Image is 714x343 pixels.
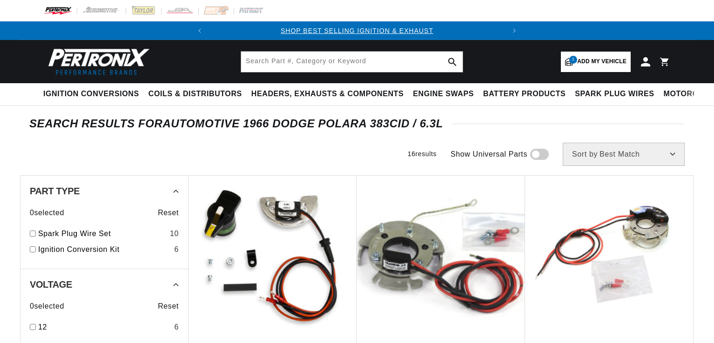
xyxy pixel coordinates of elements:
[575,89,654,99] span: Spark Plug Wires
[251,89,404,99] span: Headers, Exhausts & Components
[30,207,64,219] span: 0 selected
[478,83,570,105] summary: Battery Products
[442,52,463,72] button: search button
[43,46,150,78] img: Pertronix
[30,300,64,312] span: 0 selected
[483,89,566,99] span: Battery Products
[30,186,80,196] span: Part Type
[30,280,72,289] span: Voltage
[247,83,408,105] summary: Headers, Exhausts & Components
[408,150,437,158] span: 16 results
[158,207,179,219] span: Reset
[20,21,694,40] slideshow-component: Translation missing: en.sections.announcements.announcement_bar
[38,228,166,240] a: Spark Plug Wire Set
[572,151,598,158] span: Sort by
[209,26,505,36] div: 1 of 2
[148,89,242,99] span: Coils & Distributors
[563,143,685,166] select: Sort by
[144,83,247,105] summary: Coils & Distributors
[174,321,179,333] div: 6
[577,57,626,66] span: Add my vehicle
[281,27,433,34] a: SHOP BEST SELLING IGNITION & EXHAUST
[241,52,463,72] input: Search Part #, Category or Keyword
[209,26,505,36] div: Announcement
[174,244,179,256] div: 6
[413,89,474,99] span: Engine Swaps
[43,83,144,105] summary: Ignition Conversions
[29,119,685,128] div: SEARCH RESULTS FOR Automotive 1966 Dodge Polara 383cid / 6.3L
[408,83,478,105] summary: Engine Swaps
[505,21,524,40] button: Translation missing: en.sections.announcements.next_announcement
[38,244,170,256] a: Ignition Conversion Kit
[570,83,659,105] summary: Spark Plug Wires
[190,21,209,40] button: Translation missing: en.sections.announcements.previous_announcement
[561,52,631,72] a: 1Add my vehicle
[170,228,179,240] div: 10
[451,148,527,160] span: Show Universal Parts
[158,300,179,312] span: Reset
[43,89,139,99] span: Ignition Conversions
[569,56,577,64] span: 1
[38,321,170,333] a: 12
